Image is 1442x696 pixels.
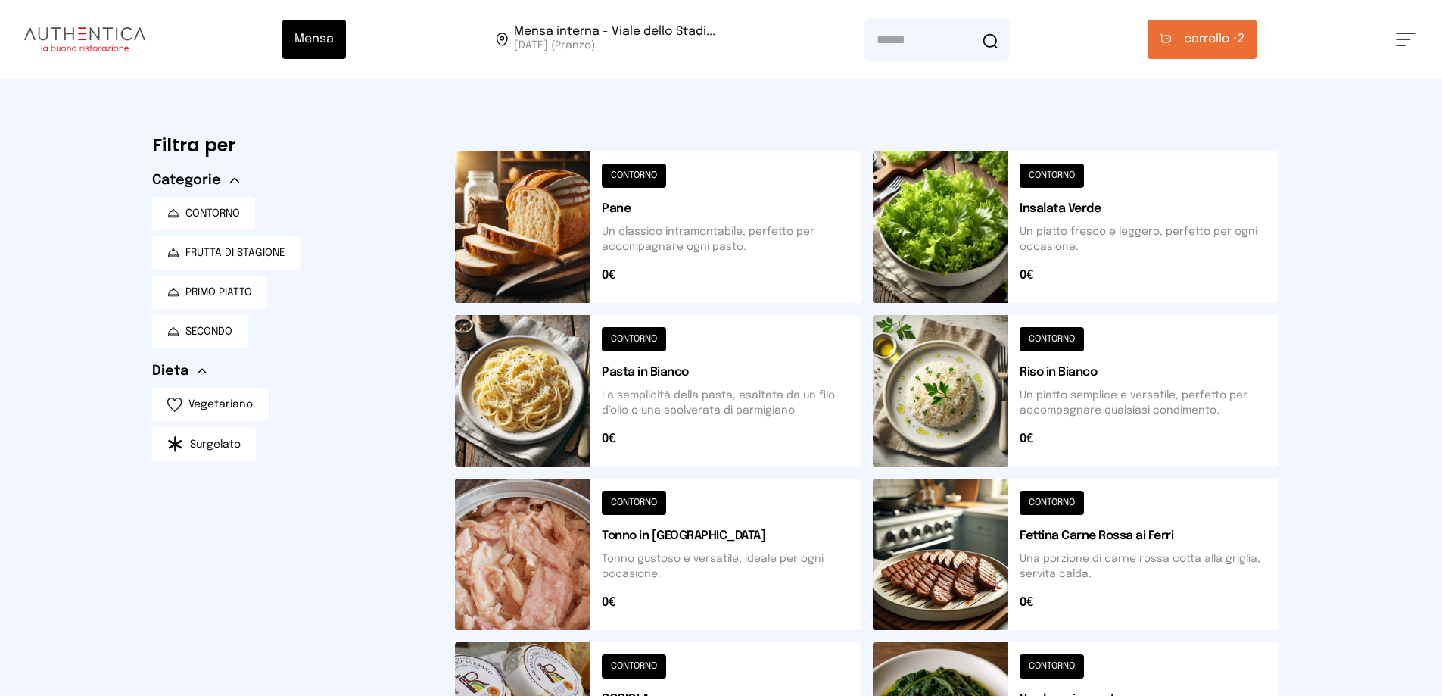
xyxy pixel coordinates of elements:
[514,26,715,53] span: Viale dello Stadio, 77, 05100 Terni TR, Italia
[190,437,241,452] span: Surgelato
[185,285,252,300] span: PRIMO PIATTO
[152,133,431,158] h6: Filtra per
[24,27,145,51] img: logo.8f33a47.png
[185,206,240,221] span: CONTORNO
[152,427,256,461] button: Surgelato
[152,170,221,191] span: Categorie
[1184,30,1238,48] span: carrello •
[152,360,207,382] button: Dieta
[1148,20,1257,59] button: carrello •2
[188,397,253,412] span: Vegetariano
[1184,30,1244,48] span: 2
[152,170,239,191] button: Categorie
[514,38,715,53] span: [DATE] (Pranzo)
[152,276,267,309] button: PRIMO PIATTO
[152,388,268,421] button: Vegetariano
[152,236,301,270] button: FRUTTA DI STAGIONE
[185,324,232,339] span: SECONDO
[152,360,188,382] span: Dieta
[185,245,285,261] span: FRUTTA DI STAGIONE
[282,20,346,59] button: Mensa
[152,315,248,348] button: SECONDO
[152,197,255,230] button: CONTORNO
